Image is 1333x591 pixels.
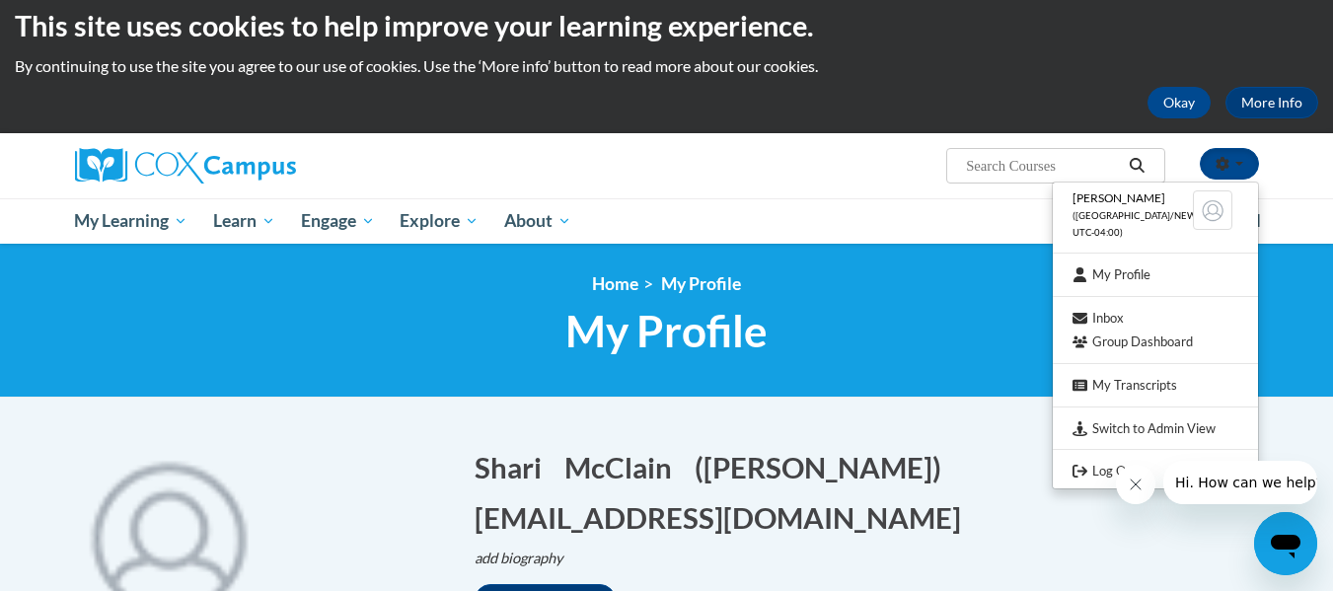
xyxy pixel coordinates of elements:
[1053,262,1258,287] a: My Profile
[1148,87,1211,118] button: Okay
[15,55,1318,77] p: By continuing to use the site you agree to our use of cookies. Use the ‘More info’ button to read...
[1073,210,1226,238] span: ([GEOGRAPHIC_DATA]/New_York UTC-04:00)
[592,273,638,294] a: Home
[301,209,375,233] span: Engage
[15,6,1318,45] h2: This site uses cookies to help improve your learning experience.
[1193,190,1232,230] img: Learner Profile Avatar
[1254,512,1317,575] iframe: Button to launch messaging window
[1163,461,1317,504] iframe: Message from company
[1053,306,1258,331] a: Inbox
[564,447,685,487] button: Edit last name
[475,497,974,538] button: Edit email address
[1053,416,1258,441] a: Switch to Admin View
[62,198,201,244] a: My Learning
[565,305,768,357] span: My Profile
[491,198,584,244] a: About
[475,548,579,569] button: Edit biography
[1053,373,1258,398] a: My Transcripts
[200,198,288,244] a: Learn
[504,209,571,233] span: About
[1073,190,1165,205] span: [PERSON_NAME]
[1122,154,1151,178] button: Search
[387,198,491,244] a: Explore
[12,14,160,30] span: Hi. How can we help?
[45,198,1289,244] div: Main menu
[475,550,563,566] i: add biography
[400,209,479,233] span: Explore
[695,447,954,487] button: Edit screen name
[74,209,187,233] span: My Learning
[1200,148,1259,180] button: Account Settings
[1116,465,1155,504] iframe: Close message
[1053,330,1258,354] a: Group Dashboard
[475,447,555,487] button: Edit first name
[661,273,741,294] span: My Profile
[288,198,388,244] a: Engage
[213,209,275,233] span: Learn
[964,154,1122,178] input: Search Courses
[75,148,296,184] img: Cox Campus
[1225,87,1318,118] a: More Info
[1053,459,1258,483] a: Logout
